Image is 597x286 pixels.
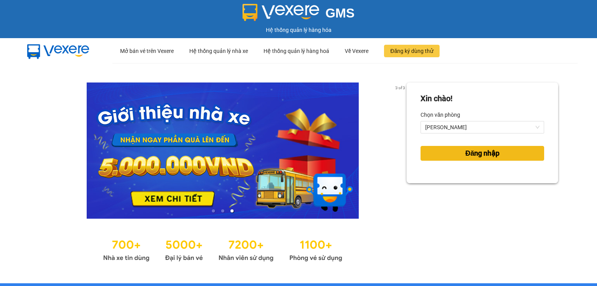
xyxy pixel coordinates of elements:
[393,82,407,93] p: 3 of 3
[390,47,433,55] span: Đăng ký dùng thử
[425,121,539,133] span: Phan Rang
[189,39,248,63] div: Hệ thống quản lý nhà xe
[264,39,329,63] div: Hệ thống quản lý hàng hoá
[221,209,224,212] li: slide item 2
[421,146,544,161] button: Đăng nhập
[421,93,452,105] div: Xin chào!
[212,209,215,212] li: slide item 1
[465,148,499,159] span: Đăng nhập
[384,45,440,57] button: Đăng ký dùng thử
[103,234,342,264] img: Statistics.png
[120,39,174,63] div: Mở bán vé trên Vexere
[325,6,354,20] span: GMS
[39,82,50,219] button: previous slide / item
[396,82,407,219] button: next slide / item
[19,38,97,64] img: mbUUG5Q.png
[421,109,460,121] label: Chọn văn phòng
[230,209,234,212] li: slide item 3
[345,39,368,63] div: Về Vexere
[2,26,595,34] div: Hệ thống quản lý hàng hóa
[243,12,355,18] a: GMS
[243,4,319,21] img: logo 2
